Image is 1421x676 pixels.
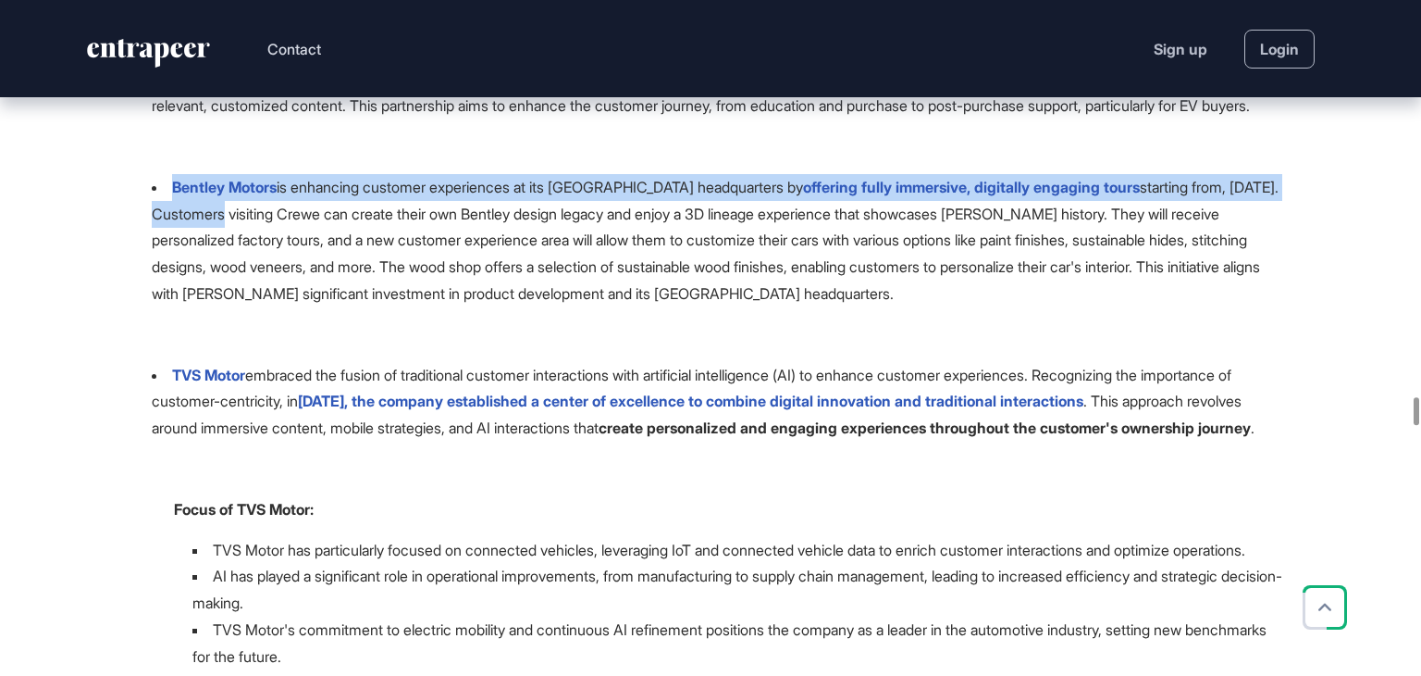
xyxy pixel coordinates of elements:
a: Sign up [1154,38,1207,60]
a: offering fully immersive, digitally engaging tours [803,178,1140,196]
strong: Focus of TVS Motor: [174,500,314,519]
a: Bentley Motors [172,178,277,196]
li: TVS Motor's commitment to electric mobility and continuous AI refinement positions the company as... [192,617,1284,670]
strong: create personalized and engaging experiences throughout the customer's ownership journey [599,419,1251,437]
li: TVS Motor has particularly focused on connected vehicles, leveraging IoT and connected vehicle da... [192,537,1284,564]
a: Login [1244,30,1315,69]
a: entrapeer-logo [85,39,212,74]
a: TVS Motor [172,366,245,384]
button: Contact [267,37,321,61]
li: AI has played a significant role in operational improvements, from manufacturing to supply chain ... [192,563,1284,617]
a: [DATE], the company established a center of excellence to combine digital innovation and traditio... [298,392,1083,410]
li: is enhancing customer experiences at its [GEOGRAPHIC_DATA] headquarters by starting from, [DATE].... [152,174,1284,307]
li: embraced the fusion of traditional customer interactions with artificial intelligence (AI) to enh... [152,362,1284,442]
